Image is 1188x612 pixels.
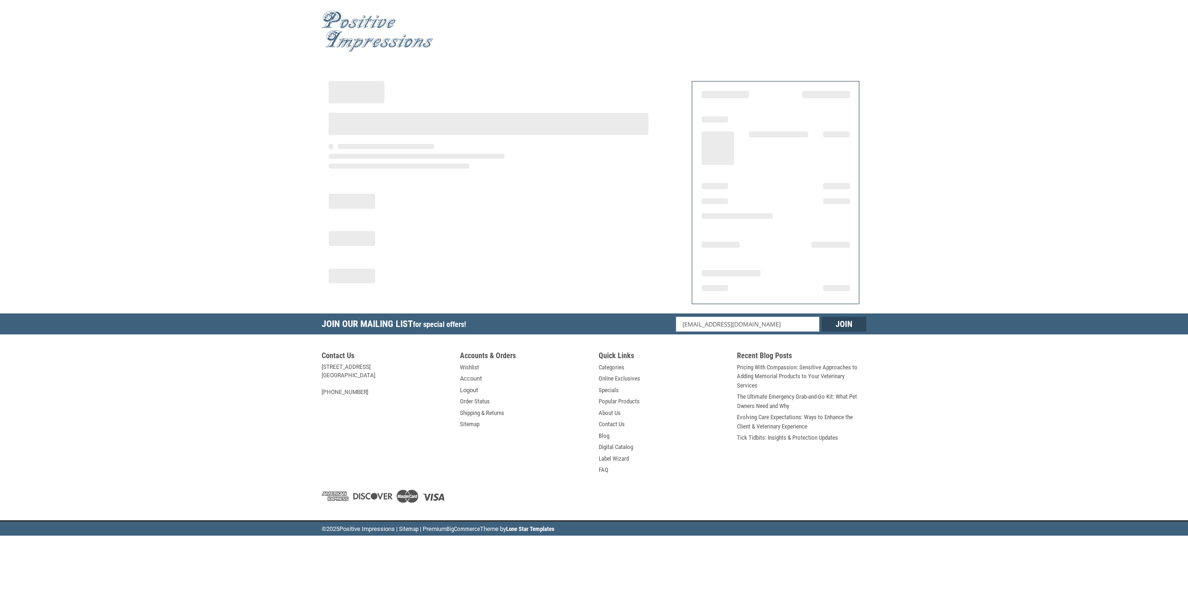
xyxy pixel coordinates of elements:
h5: Accounts & Orders [460,351,589,363]
a: Shipping & Returns [460,408,504,418]
li: | Premium Theme by [420,524,554,536]
a: Wishlist [460,363,479,372]
a: About Us [599,408,621,418]
a: Label Wizard [599,454,629,463]
a: | Sitemap [396,525,418,532]
a: Contact Us [599,420,625,429]
a: Popular Products [599,397,640,406]
a: Lone Star Templates [506,525,554,532]
svg: submit [1167,576,1181,590]
a: Sitemap [460,420,479,429]
a: Account [460,374,482,383]
h5: Quick Links [599,351,728,363]
span: © Positive Impressions [322,525,395,532]
img: Positive Impressions [322,11,433,52]
a: Pricing With Compassion: Sensitive Approaches to Adding Memorial Products to Your Veterinary Serv... [737,363,866,390]
input: Join [822,317,866,332]
input: Email [676,317,820,332]
address: [STREET_ADDRESS] [GEOGRAPHIC_DATA] [PHONE_NUMBER] [322,363,451,396]
a: Blog [599,431,609,441]
a: Digital Catalog [599,442,633,452]
span: for special offers! [413,320,466,329]
a: Order Status [460,397,490,406]
a: Specials [599,386,619,395]
a: BigCommerce [446,525,480,532]
h5: Contact Us [322,351,451,363]
a: Evolving Care Expectations: Ways to Enhance the Client & Veterinary Experience [737,413,866,431]
a: Tick Tidbits: Insights & Protection Updates [737,433,838,442]
a: Online Exclusives [599,374,640,383]
a: The Ultimate Emergency Grab-and-Go Kit: What Pet Owners Need and Why [737,392,866,410]
a: FAQ [599,465,608,475]
a: Logout [460,386,478,395]
a: Categories [599,363,624,372]
span: 2025 [326,525,339,532]
h5: Recent Blog Posts [737,351,866,363]
h5: Join Our Mailing List [322,313,471,337]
